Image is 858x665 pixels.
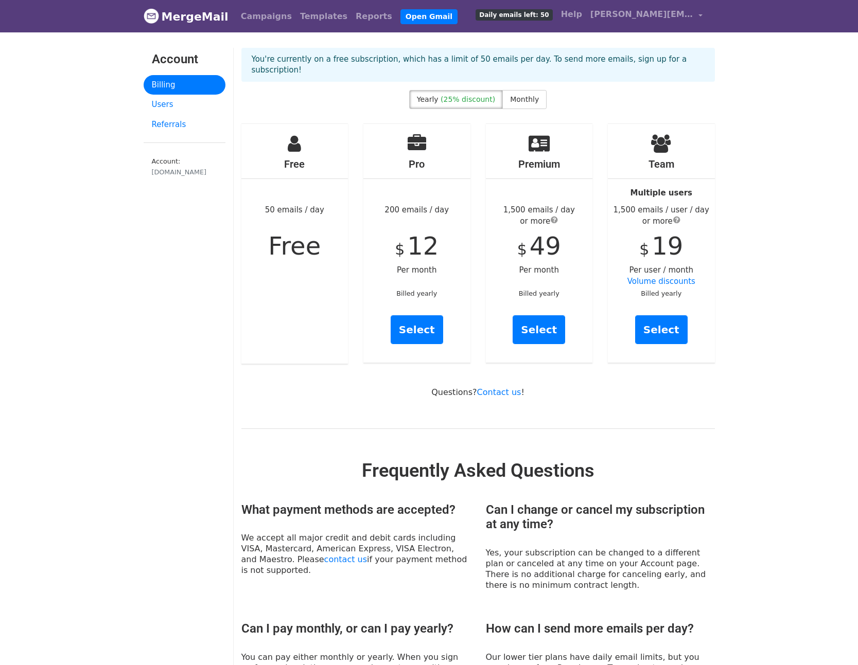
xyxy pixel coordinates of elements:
p: Yes, your subscription can be changed to a different plan or canceled at any time on your Account... [486,547,715,590]
p: Questions? ! [241,387,715,398]
h4: Pro [363,158,470,170]
small: Billed yearly [641,290,681,297]
a: Select [635,315,688,344]
a: Open Gmail [400,9,458,24]
h3: What payment methods are accepted? [241,502,470,517]
h3: How can I send more emails per day? [486,621,715,636]
a: Select [391,315,443,344]
h2: Frequently Asked Questions [241,460,715,482]
span: 49 [530,231,561,260]
span: Daily emails left: 50 [476,9,552,21]
a: Campaigns [237,6,296,27]
small: Billed yearly [519,290,559,297]
strong: Multiple users [631,188,692,197]
h4: Premium [486,158,593,170]
a: [PERSON_NAME][EMAIL_ADDRESS][PERSON_NAME][DOMAIN_NAME] [586,4,707,28]
span: Monthly [510,95,539,103]
p: We accept all major credit and debit cards including VISA, Mastercard, American Express, VISA Ele... [241,532,470,576]
span: $ [517,240,527,258]
a: Contact us [477,387,521,397]
div: Per month [486,124,593,363]
a: Reports [352,6,396,27]
a: Select [513,315,565,344]
div: 1,500 emails / user / day or more [608,204,715,227]
h3: Can I pay monthly, or can I pay yearly? [241,621,470,636]
a: MergeMail [144,6,229,27]
span: 19 [652,231,683,260]
img: MergeMail logo [144,8,159,24]
div: 50 emails / day [241,124,348,364]
span: $ [395,240,405,258]
h4: Free [241,158,348,170]
small: Billed yearly [396,290,437,297]
h3: Can I change or cancel my subscription at any time? [486,502,715,532]
span: Yearly [417,95,439,103]
span: Free [268,231,321,260]
a: Users [144,95,225,115]
div: [DOMAIN_NAME] [152,167,217,177]
h3: Account [152,52,217,67]
h4: Team [608,158,715,170]
a: Volume discounts [627,277,695,286]
span: (25% discount) [441,95,495,103]
a: Help [557,4,586,25]
div: 200 emails / day Per month [363,124,470,363]
a: Templates [296,6,352,27]
a: Billing [144,75,225,95]
span: 12 [407,231,439,260]
p: You're currently on a free subscription, which has a limit of 50 emails per day. To send more ema... [252,54,705,76]
a: Referrals [144,115,225,135]
span: [PERSON_NAME][EMAIL_ADDRESS][PERSON_NAME][DOMAIN_NAME] [590,8,693,21]
a: contact us [324,554,367,564]
span: $ [639,240,649,258]
a: Daily emails left: 50 [471,4,556,25]
div: Per user / month [608,124,715,363]
iframe: Chat Widget [807,616,858,665]
div: 1,500 emails / day or more [486,204,593,227]
small: Account: [152,157,217,177]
